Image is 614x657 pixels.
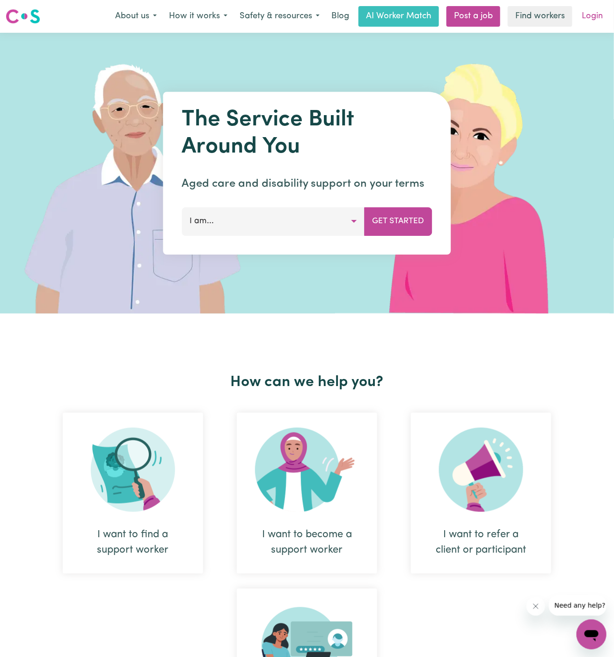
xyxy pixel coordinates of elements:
button: Get Started [365,207,432,235]
a: Careseekers logo [6,6,40,27]
h1: The Service Built Around You [182,107,432,161]
button: About us [109,7,163,26]
div: I want to find a support worker [63,413,203,574]
a: AI Worker Match [358,6,439,27]
a: Post a job [446,6,500,27]
a: Find workers [508,6,572,27]
button: How it works [163,7,234,26]
img: Become Worker [255,428,359,512]
a: Blog [326,6,355,27]
img: Refer [439,428,523,512]
iframe: Close message [526,597,545,616]
h2: How can we help you? [46,373,568,391]
div: I want to become a support worker [259,527,355,558]
button: Safety & resources [234,7,326,26]
img: Careseekers logo [6,8,40,25]
p: Aged care and disability support on your terms [182,175,432,192]
div: I want to become a support worker [237,413,377,574]
div: I want to refer a client or participant [411,413,551,574]
button: I am... [182,207,365,235]
iframe: Button to launch messaging window [577,620,607,650]
div: I want to refer a client or participant [433,527,529,558]
a: Login [576,6,608,27]
iframe: Message from company [549,595,607,616]
div: I want to find a support worker [85,527,181,558]
img: Search [91,428,175,512]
